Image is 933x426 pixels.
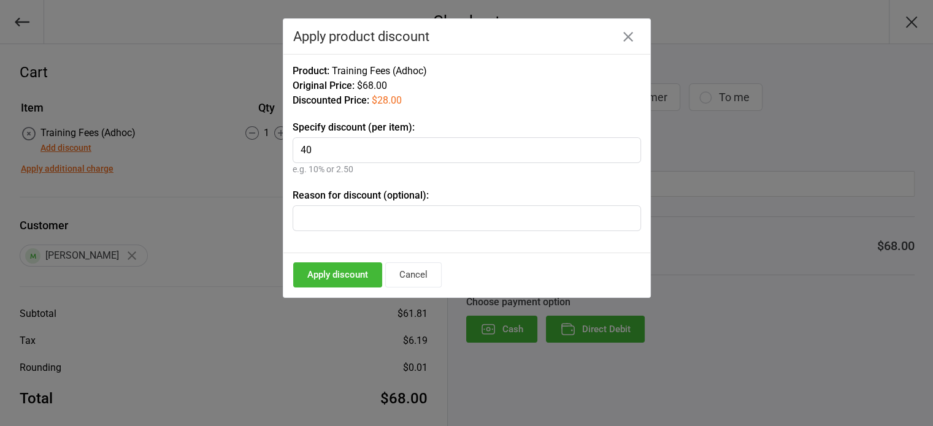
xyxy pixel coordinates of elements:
[293,262,382,287] button: Apply discount
[293,163,641,176] div: e.g. 10% or 2.50
[293,120,641,135] label: Specify discount (per item):
[293,78,641,93] div: $68.00
[293,64,641,78] div: Training Fees (Adhoc)
[293,94,369,106] span: Discounted Price:
[372,94,402,106] span: $28.00
[293,80,355,91] span: Original Price:
[293,65,329,77] span: Product:
[293,29,640,44] div: Apply product discount
[385,262,442,287] button: Cancel
[293,188,641,203] label: Reason for discount (optional):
